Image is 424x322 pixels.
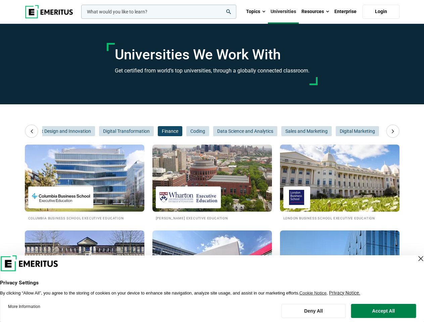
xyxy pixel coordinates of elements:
button: Data Science and Analytics [213,126,277,136]
a: Universities We Work With London Business School Executive Education London Business School Execu... [280,145,399,221]
img: Universities We Work With [152,230,272,298]
h2: Columbia Business School Executive Education [28,215,141,221]
button: Coding [186,126,209,136]
img: London Business School Executive Education [287,190,307,205]
img: Universities We Work With [280,145,399,212]
button: Digital Marketing [336,126,379,136]
a: Universities We Work With Imperial Executive Education Imperial Executive Education [152,230,272,307]
button: Product Design and Innovation [22,126,95,136]
a: Login [363,5,399,19]
img: Universities We Work With [152,145,272,212]
a: Universities We Work With Cambridge Judge Business School Executive Education Cambridge Judge Bus... [25,230,144,307]
img: Wharton Executive Education [159,190,218,205]
button: Finance [158,126,182,136]
h2: London Business School Executive Education [283,215,396,221]
a: Universities We Work With Columbia Business School Executive Education Columbia Business School E... [25,145,144,221]
button: Digital Transformation [99,126,154,136]
h1: Universities We Work With [115,46,310,63]
a: Universities We Work With Wharton Executive Education [PERSON_NAME] Executive Education [152,145,272,221]
img: Columbia Business School Executive Education [32,190,90,205]
h2: [PERSON_NAME] Executive Education [156,215,269,221]
img: Universities We Work With [280,230,399,298]
a: Universities We Work With Rotman School of Management Rotman School of Management [280,230,399,307]
button: Sales and Marketing [281,126,332,136]
input: woocommerce-product-search-field-0 [81,5,236,19]
h3: Get certified from world’s top universities, through a globally connected classroom. [115,66,310,75]
img: Universities We Work With [25,145,144,212]
img: Universities We Work With [25,230,144,298]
